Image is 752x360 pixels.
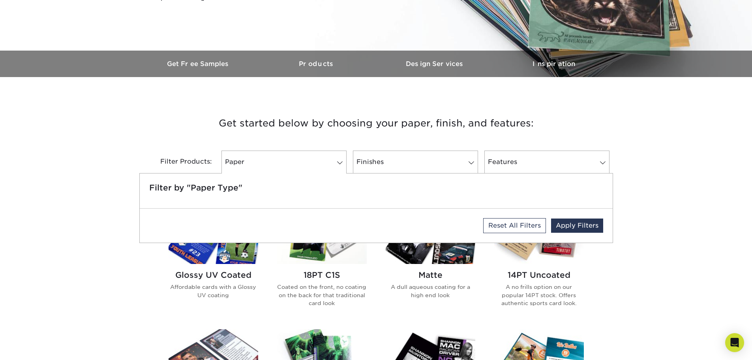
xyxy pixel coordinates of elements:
[386,270,475,280] h2: Matte
[139,60,258,68] h3: Get Free Samples
[169,202,258,320] a: Glossy UV Coated Trading Cards Glossy UV Coated Affordable cards with a Glossy UV coating
[145,106,607,141] h3: Get started below by choosing your paper, finish, and features:
[386,283,475,299] p: A dull aqueous coating for a high end look
[169,270,258,280] h2: Glossy UV Coated
[139,151,218,173] div: Filter Products:
[386,202,475,320] a: Matte Trading Cards Matte A dull aqueous coating for a high end look
[551,219,603,233] a: Apply Filters
[149,183,603,192] h5: Filter by "Paper Type"
[258,51,376,77] a: Products
[139,51,258,77] a: Get Free Samples
[169,283,258,299] p: Affordable cards with a Glossy UV coating
[484,151,609,173] a: Features
[277,283,367,307] p: Coated on the front, no coating on the back for that traditional card look
[494,283,584,307] p: A no frills option on our popular 14PT stock. Offers authentic sports card look.
[376,60,495,68] h3: Design Services
[277,202,367,320] a: 18PT C1S Trading Cards 18PT C1S Coated on the front, no coating on the back for that traditional ...
[376,51,495,77] a: Design Services
[353,151,478,173] a: Finishes
[483,218,546,233] a: Reset All Filters
[494,202,584,320] a: 14PT Uncoated Trading Cards 14PT Uncoated A no frills option on our popular 14PT stock. Offers au...
[495,51,613,77] a: Inspiration
[495,60,613,68] h3: Inspiration
[277,270,367,280] h2: 18PT C1S
[494,270,584,280] h2: 14PT Uncoated
[221,151,347,173] a: Paper
[725,333,744,352] div: Open Intercom Messenger
[258,60,376,68] h3: Products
